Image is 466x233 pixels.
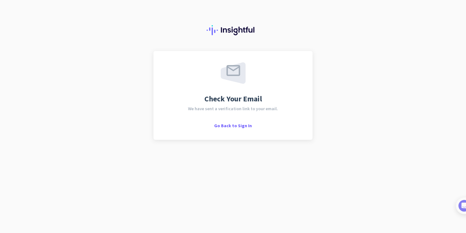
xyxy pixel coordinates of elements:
[207,25,259,35] img: Insightful
[188,106,278,111] span: We have sent a verification link to your email.
[214,123,252,128] span: Go Back to Sign In
[221,62,246,84] img: email-sent
[204,95,262,103] span: Check Your Email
